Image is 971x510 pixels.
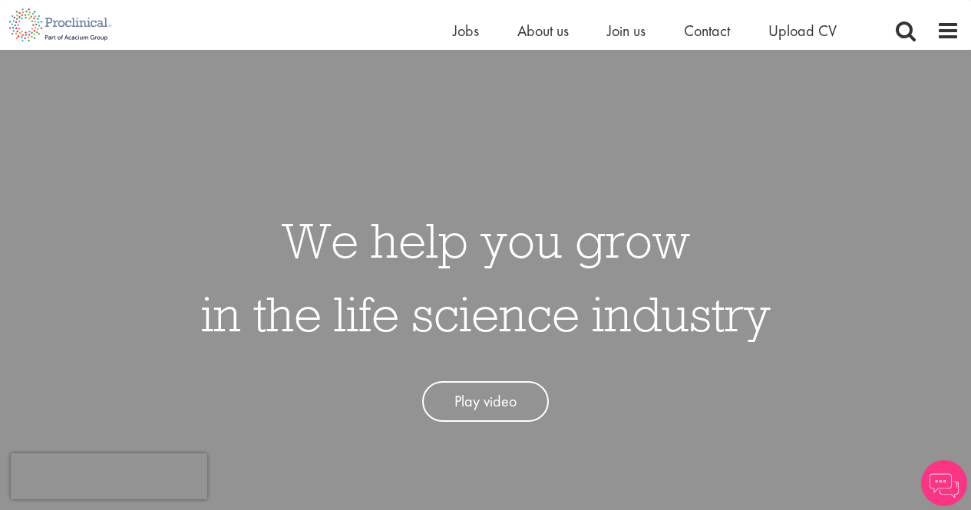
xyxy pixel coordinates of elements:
a: About us [517,21,569,41]
a: Play video [422,381,549,422]
a: Upload CV [768,21,837,41]
img: Chatbot [921,460,967,506]
a: Join us [607,21,646,41]
a: Jobs [453,21,479,41]
h1: We help you grow in the life science industry [201,203,771,350]
a: Contact [684,21,730,41]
